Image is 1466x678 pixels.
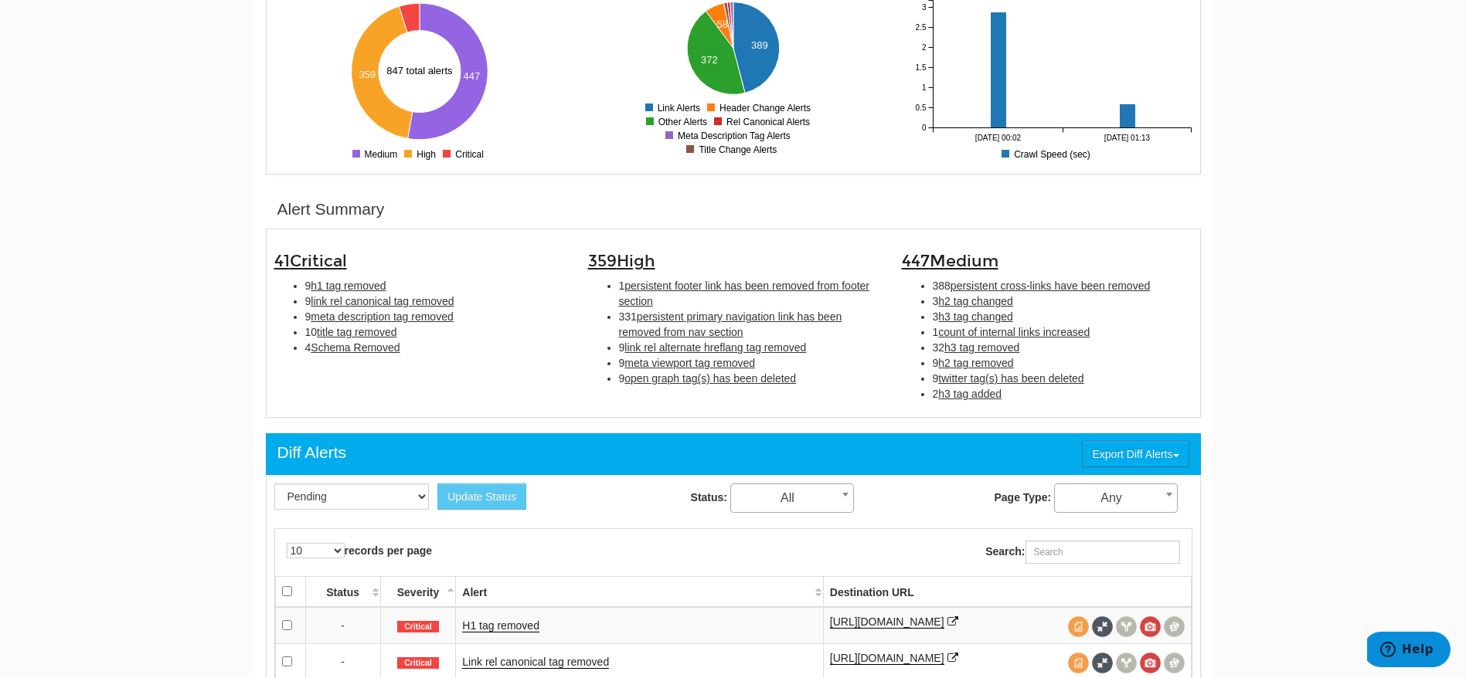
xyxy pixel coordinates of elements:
th: Destination URL [823,576,1191,607]
text: 847 total alerts [386,65,453,76]
span: View headers [1116,616,1137,637]
td: - [305,607,380,644]
a: Link rel canonical tag removed [462,656,609,669]
span: h3 tag added [938,388,1002,400]
span: Compare screenshots [1164,653,1185,673]
span: Schema Removed [311,341,400,354]
span: persistent primary navigation link has been removed from nav section [619,310,842,338]
span: Compare screenshots [1164,616,1185,637]
li: 10 [305,324,565,340]
div: Diff Alerts [277,441,346,464]
tspan: 0.5 [915,103,926,112]
li: 9 [305,278,565,293]
li: 4 [305,340,565,355]
span: open graph tag(s) has been deleted [624,372,796,385]
span: View source [1068,616,1089,637]
th: Alert: activate to sort column ascending [456,576,823,607]
li: 2 [933,386,1192,402]
label: records per page [287,543,433,558]
span: View headers [1116,653,1137,673]
span: h2 tag removed [938,357,1013,369]
select: records per page [287,543,345,558]
span: All [730,483,854,513]
li: 9 [305,293,565,309]
a: [URL][DOMAIN_NAME] [830,652,944,665]
tspan: [DATE] 00:02 [974,134,1021,142]
span: twitter tag(s) has been deleted [938,372,1083,385]
span: count of internal links increased [938,326,1090,338]
button: Export Diff Alerts [1082,441,1189,467]
span: meta viewport tag removed [624,357,755,369]
span: Critical [397,657,439,670]
li: 9 [305,309,565,324]
tspan: 0 [921,124,926,132]
strong: Status: [691,491,727,503]
li: 1 [933,324,1192,340]
strong: Page Type: [994,491,1051,503]
li: 3 [933,309,1192,324]
tspan: 1 [921,83,926,92]
li: 1 [619,278,879,309]
li: 9 [619,355,879,371]
span: persistent footer link has been removed from footer section [619,280,870,307]
span: h1 tag removed [311,280,386,292]
span: View screenshot [1140,653,1161,673]
span: link rel alternate hreflang tag removed [624,341,806,354]
span: 447 [902,251,998,271]
span: Any [1055,487,1177,509]
li: 3 [933,293,1192,309]
li: 32 [933,340,1192,355]
span: Medium [930,251,998,271]
span: Full Source Diff [1092,616,1113,637]
span: h3 tag changed [938,310,1013,323]
span: All [731,487,853,509]
span: 359 [588,251,655,271]
li: 9 [933,355,1192,371]
span: Any [1054,483,1178,513]
iframe: Opens a widget where you can find more information [1367,632,1451,670]
span: Full Source Diff [1092,653,1113,673]
div: Alert Summary [277,198,385,221]
tspan: 2.5 [915,23,926,32]
input: Search: [1026,541,1180,564]
span: 41 [274,251,347,271]
tspan: 2 [921,43,926,52]
a: [URL][DOMAIN_NAME] [830,615,944,629]
li: 9 [619,371,879,386]
li: 9 [619,340,879,355]
span: link rel canonical tag removed [311,295,454,307]
label: Search: [985,541,1179,564]
span: persistent cross-links have been removed [951,280,1150,292]
li: 331 [619,309,879,340]
span: View source [1068,653,1089,673]
th: Status: activate to sort column ascending [305,576,380,607]
span: title tag removed [317,326,397,338]
li: 388 [933,278,1192,293]
tspan: [DATE] 01:13 [1104,134,1150,142]
span: View screenshot [1140,616,1161,637]
span: Critical [290,251,347,271]
li: 9 [933,371,1192,386]
span: meta description tag removed [311,310,453,323]
tspan: 3 [921,3,926,12]
span: h2 tag changed [938,295,1013,307]
span: High [617,251,655,271]
tspan: 1.5 [915,63,926,72]
th: Severity: activate to sort column descending [380,576,456,607]
span: Critical [397,621,439,633]
button: Update Status [437,483,526,510]
span: h3 tag removed [944,341,1019,354]
a: H1 tag removed [462,619,539,632]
